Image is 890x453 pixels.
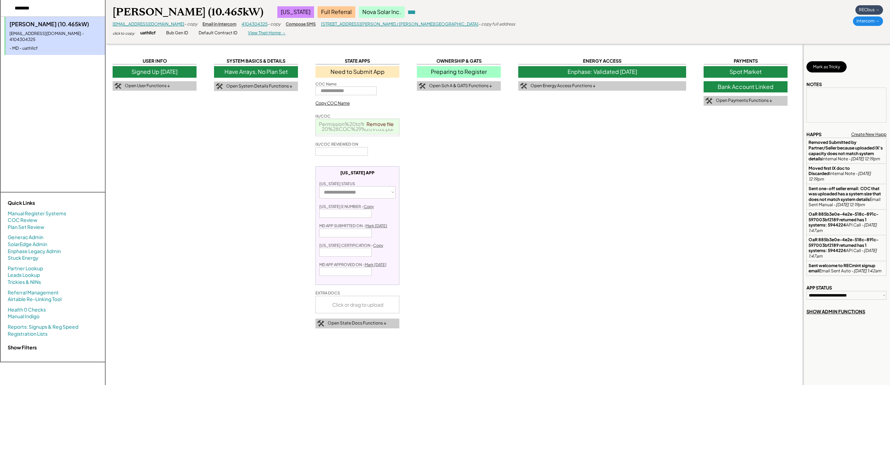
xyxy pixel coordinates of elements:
div: [US_STATE] STATUS [319,181,355,186]
img: tool-icon.png [419,83,426,89]
div: Intercom → [853,16,883,26]
div: RECbus → [855,5,883,15]
div: Open System Details Functions ↓ [226,83,292,89]
a: Partner Lookup [8,265,43,272]
em: [DATE] 12:19pm [836,202,865,207]
div: Internal Note - [809,166,884,182]
div: click to copy: [113,31,135,36]
div: Bub Gen ID [166,30,188,36]
div: IX/COC [315,113,330,119]
div: - copy full address [478,21,515,27]
strong: Removed Submitted by Partner/Seller because uploaded IX's capacity does not match system details [809,140,883,161]
div: SYSTEM BASICS & DETAILS [214,58,298,64]
em: [DATE] 1:42am [854,268,881,273]
div: USER INFO [113,58,197,64]
div: Spot Market [704,66,788,77]
div: Quick Links [8,200,78,207]
a: Trickies & NINs [8,279,41,286]
u: Copy [364,204,374,209]
a: Permission%20to%20Operate%20%28COC%29%20V02s.pdf [319,121,397,132]
div: Open Energy Access Functions ↓ [531,83,596,89]
img: tool-icon.png [520,83,527,89]
a: Plan Set Review [8,224,44,231]
div: EXTRA DOCS [315,290,340,295]
div: View Their Home → [248,30,286,36]
em: [DATE] 12:19pm [809,171,871,182]
div: Copy COC Name [315,100,350,106]
a: Referral Management [8,289,59,296]
div: PAYMENTS [704,58,788,64]
div: Create New Happ [851,132,887,138]
img: tool-icon.png [114,83,121,89]
strong: Sent one-off seller email: COC that was uploaded has a system size that does not match system det... [809,186,882,202]
button: Mark as Tricky [806,61,847,72]
a: Enphase Legacy Admin [8,248,61,255]
div: APP STATUS [806,285,832,291]
div: Signed Up [DATE] [113,66,197,77]
div: Click or drag to upload [316,296,400,313]
div: Open State Docs Functions ↓ [328,320,386,326]
div: Bank Account Linked [704,81,788,92]
div: OWNERSHIP & GATS [417,58,501,64]
div: [EMAIL_ADDRESS][DOMAIN_NAME] - 4104304325 [9,31,101,43]
div: - MD - uathllcf [9,46,101,51]
div: Internal Note - [809,140,884,161]
a: Reports: Signups & Reg Speed [8,323,78,330]
a: Remove file [364,119,396,129]
em: [DATE] 1:47am [809,248,877,259]
div: Have Arrays, No Plan Set [214,66,298,77]
div: API Call - [809,211,884,233]
div: COC Name [315,81,337,86]
strong: OaR 885b3e0e-4e2e-518c-891c-597003bf2189 returned has 1 systems: 5944224 [809,237,878,253]
div: Open Sch A & GATS Functions ↓ [429,83,492,89]
a: [EMAIL_ADDRESS][DOMAIN_NAME] [113,21,184,27]
strong: Sent welcome to RECmint signup email [809,263,876,274]
a: Generac Admin [8,234,43,241]
div: [US_STATE] CERTIFICATION - [319,243,383,248]
div: Email Sent Manual - [809,186,884,208]
div: Open User Functions ↓ [125,83,170,89]
div: [US_STATE] APP [340,170,375,176]
u: Mark [DATE] [365,262,386,267]
div: Email Sent Auto - [809,263,884,274]
a: Stuck Energy [8,255,38,262]
u: Mark [DATE] [365,223,387,228]
div: [US_STATE] [277,6,314,18]
a: Health 0 Checks [8,306,46,313]
div: Preparing to Register [417,66,501,77]
div: Need to Submit App [315,66,399,77]
div: Full Referral [318,6,355,18]
a: Registration Lists [8,330,48,337]
a: Leads Lookup [8,272,40,279]
div: STATE APPS [315,58,399,64]
div: IX/COC REVIEWED ON [315,141,358,147]
div: Default Contract ID [199,30,237,36]
img: tool-icon.png [317,320,324,327]
a: 4104304325 [242,21,268,27]
a: COC Review [8,217,37,224]
div: Enphase: Validated [DATE] [518,66,686,77]
img: tool-icon.png [216,83,223,90]
strong: OaR 885b3e0e-4e2e-518c-891c-597003bf2189 returned has 1 systems: 5944224 [809,211,878,228]
a: Manual Register Systems [8,210,66,217]
em: [DATE] 1:47am [809,222,877,233]
div: MD APP SUBMITTED ON - [319,223,387,228]
div: NOTES [806,81,822,88]
div: - copy [184,21,197,27]
img: tool-icon.png [705,98,712,104]
div: - copy [268,21,280,27]
u: Copy [373,243,383,248]
div: HAPPS [806,131,821,138]
div: ENERGY ACCESS [518,58,686,64]
a: Airtable Re-Linking Tool [8,296,62,303]
div: SHOW ADMIN FUNCTIONS [806,308,865,315]
em: [DATE] 12:19pm [851,156,880,161]
div: Open Payments Functions ↓ [716,98,772,104]
a: [STREET_ADDRESS][PERSON_NAME] / [PERSON_NAME][GEOGRAPHIC_DATA] [321,21,478,27]
div: Nova Solar Inc. [359,6,405,18]
div: [PERSON_NAME] (10.465kW) [9,20,101,28]
strong: Moved first IX doc to Discarded [809,166,850,176]
a: SolarEdge Admin [8,241,47,248]
strong: Show Filters [8,344,37,350]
